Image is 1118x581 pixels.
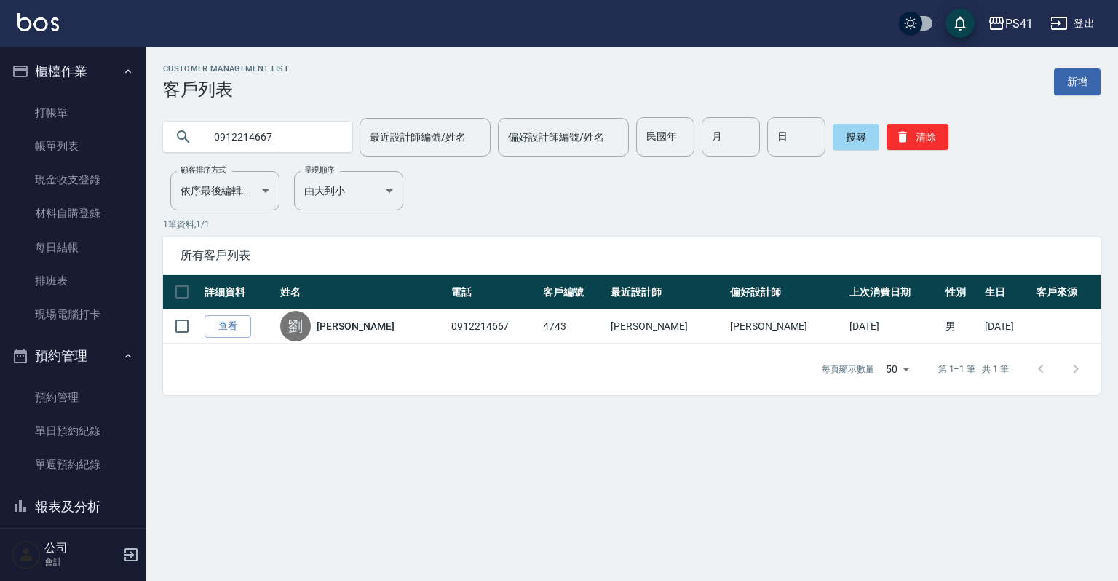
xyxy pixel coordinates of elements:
[6,52,140,90] button: 櫃檯作業
[201,275,277,309] th: 詳細資料
[1044,10,1101,37] button: 登出
[6,163,140,197] a: 現金收支登錄
[6,414,140,448] a: 單日預約紀錄
[887,124,948,150] button: 清除
[726,275,846,309] th: 偏好設計師
[607,275,726,309] th: 最近設計師
[294,171,403,210] div: 由大到小
[163,79,289,100] h3: 客戶列表
[12,540,41,569] img: Person
[981,309,1033,344] td: [DATE]
[277,275,448,309] th: 姓名
[170,171,279,210] div: 依序最後編輯時間
[44,541,119,556] h5: 公司
[6,264,140,298] a: 排班表
[181,248,1083,263] span: 所有客戶列表
[945,9,975,38] button: save
[6,525,140,563] button: 客戶管理
[304,165,335,175] label: 呈現順序
[822,363,874,376] p: 每頁顯示數量
[6,337,140,375] button: 預約管理
[163,64,289,74] h2: Customer Management List
[6,448,140,481] a: 單週預約紀錄
[163,218,1101,231] p: 1 筆資料, 1 / 1
[6,231,140,264] a: 每日結帳
[280,311,311,341] div: 劉
[6,96,140,130] a: 打帳單
[846,309,942,344] td: [DATE]
[938,363,1009,376] p: 第 1–1 筆 共 1 筆
[539,309,607,344] td: 4743
[205,315,251,338] a: 查看
[6,298,140,331] a: 現場電腦打卡
[6,381,140,414] a: 預約管理
[317,319,394,333] a: [PERSON_NAME]
[1033,275,1101,309] th: 客戶來源
[448,275,539,309] th: 電話
[448,309,539,344] td: 0912214667
[880,349,915,389] div: 50
[6,488,140,526] button: 報表及分析
[1005,15,1033,33] div: PS41
[942,309,980,344] td: 男
[607,309,726,344] td: [PERSON_NAME]
[846,275,942,309] th: 上次消費日期
[942,275,980,309] th: 性別
[539,275,607,309] th: 客戶編號
[6,130,140,163] a: 帳單列表
[6,197,140,230] a: 材料自購登錄
[44,556,119,569] p: 會計
[981,275,1033,309] th: 生日
[181,165,226,175] label: 顧客排序方式
[204,117,341,157] input: 搜尋關鍵字
[833,124,879,150] button: 搜尋
[17,13,59,31] img: Logo
[726,309,846,344] td: [PERSON_NAME]
[982,9,1039,39] button: PS41
[1054,68,1101,95] a: 新增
